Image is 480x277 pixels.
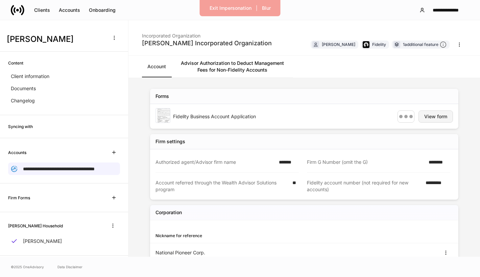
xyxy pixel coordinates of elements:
[8,82,120,95] a: Documents
[155,138,185,145] div: Firm settings
[8,60,23,66] h6: Content
[8,95,120,107] a: Changelog
[8,195,30,201] h6: Firm Forms
[85,5,120,16] button: Onboarding
[307,179,422,193] div: Fidelity account number (not required for new accounts)
[322,41,355,48] div: [PERSON_NAME]
[8,235,120,247] a: [PERSON_NAME]
[171,56,293,77] a: Advisor Authorization to Deduct Management Fees for Non-Fidelity Accounts
[30,5,54,16] button: Clients
[258,3,275,14] button: Blur
[8,149,26,156] h6: Accounts
[155,159,275,166] div: Authorized agent/Advisor firm name
[262,6,271,10] div: Blur
[418,110,453,123] button: View form
[23,238,62,245] p: [PERSON_NAME]
[11,73,49,80] p: Client information
[8,123,33,130] h6: Syncing with
[89,8,116,12] div: Onboarding
[155,232,304,239] div: Nickname for reference
[7,34,104,45] h3: [PERSON_NAME]
[403,41,447,48] div: 1 additional feature
[54,5,85,16] button: Accounts
[173,113,392,120] div: Fidelity Business Account Application
[155,249,304,256] div: National Pioneer Corp.
[372,41,386,48] div: Fidelity
[142,28,272,39] div: Incorporated Organization
[155,209,182,216] h5: Corporation
[155,93,169,100] div: Forms
[57,264,82,270] a: Data Disclaimer
[142,39,272,47] div: [PERSON_NAME] Incorporated Organization
[34,8,50,12] div: Clients
[11,264,44,270] span: © 2025 OneAdvisory
[307,159,425,166] div: Firm G Number (omit the G)
[155,179,288,193] div: Account referred through the Wealth Advisor Solutions program
[205,3,256,14] button: Exit Impersonation
[59,8,80,12] div: Accounts
[424,114,447,119] div: View form
[11,85,36,92] p: Documents
[142,56,171,77] a: Account
[210,6,251,10] div: Exit Impersonation
[11,97,35,104] p: Changelog
[8,70,120,82] a: Client information
[8,223,63,229] h6: [PERSON_NAME] Household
